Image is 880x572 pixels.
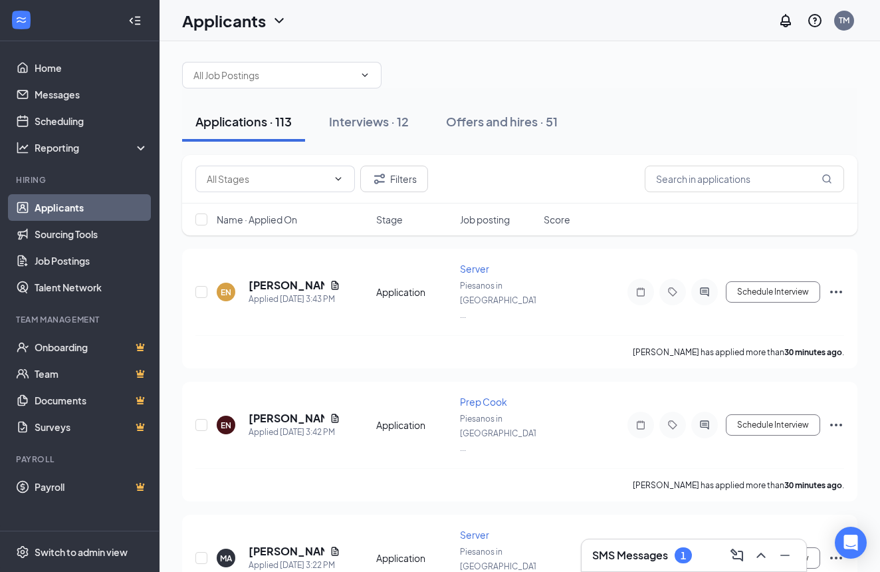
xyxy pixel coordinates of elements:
[35,108,148,134] a: Scheduling
[35,274,148,301] a: Talent Network
[777,547,793,563] svg: Minimize
[784,347,842,357] b: 30 minutes ago
[835,527,867,559] div: Open Intercom Messenger
[35,194,148,221] a: Applicants
[16,314,146,325] div: Team Management
[35,387,148,414] a: DocumentsCrown
[330,413,340,424] svg: Document
[376,418,452,432] div: Application
[16,545,29,559] svg: Settings
[778,13,794,29] svg: Notifications
[330,546,340,557] svg: Document
[35,414,148,440] a: SurveysCrown
[207,172,328,186] input: All Stages
[221,420,231,431] div: EN
[784,480,842,490] b: 30 minutes ago
[372,171,387,187] svg: Filter
[633,480,844,491] p: [PERSON_NAME] has applied more than .
[681,550,686,561] div: 1
[839,15,849,26] div: TM
[822,174,832,184] svg: MagnifyingGlass
[271,13,287,29] svg: ChevronDown
[774,545,796,566] button: Minimize
[35,360,148,387] a: TeamCrown
[726,414,820,436] button: Schedule Interview
[35,545,128,559] div: Switch to admin view
[544,213,570,226] span: Score
[697,420,713,430] svg: ActiveChat
[460,281,544,320] span: Piesanos in [GEOGRAPHIC_DATA] ...
[249,293,340,306] div: Applied [DATE] 3:43 PM
[753,547,769,563] svg: ChevronUp
[16,174,146,186] div: Hiring
[35,55,148,81] a: Home
[15,13,28,27] svg: WorkstreamLogo
[35,247,148,274] a: Job Postings
[360,166,428,192] button: Filter Filters
[16,141,29,154] svg: Analysis
[633,347,844,358] p: [PERSON_NAME] has applied more than .
[807,13,823,29] svg: QuestionInfo
[249,411,324,426] h5: [PERSON_NAME]
[376,213,403,226] span: Stage
[35,141,149,154] div: Reporting
[195,113,292,130] div: Applications · 113
[35,474,148,500] a: PayrollCrown
[460,414,544,453] span: Piesanos in [GEOGRAPHIC_DATA] ...
[460,263,489,275] span: Server
[726,281,820,303] button: Schedule Interview
[249,544,324,559] h5: [PERSON_NAME]
[633,287,649,297] svg: Note
[193,68,354,82] input: All Job Postings
[645,166,844,192] input: Search in applications
[665,420,681,430] svg: Tag
[633,420,649,430] svg: Note
[35,81,148,108] a: Messages
[35,334,148,360] a: OnboardingCrown
[249,426,340,439] div: Applied [DATE] 3:42 PM
[592,548,668,563] h3: SMS Messages
[329,113,409,130] div: Interviews · 12
[446,113,558,130] div: Offers and hires · 51
[665,287,681,297] svg: Tag
[828,550,844,566] svg: Ellipses
[360,70,370,80] svg: ChevronDown
[697,287,713,297] svg: ActiveChat
[333,174,344,184] svg: ChevronDown
[460,529,489,541] span: Server
[221,287,231,298] div: EN
[460,213,510,226] span: Job posting
[750,545,772,566] button: ChevronUp
[249,278,324,293] h5: [PERSON_NAME]
[182,9,266,32] h1: Applicants
[35,221,148,247] a: Sourcing Tools
[828,284,844,300] svg: Ellipses
[726,545,748,566] button: ComposeMessage
[376,551,452,565] div: Application
[249,559,340,572] div: Applied [DATE] 3:22 PM
[330,280,340,291] svg: Document
[729,547,745,563] svg: ComposeMessage
[220,553,232,564] div: MA
[376,285,452,299] div: Application
[128,14,142,27] svg: Collapse
[217,213,297,226] span: Name · Applied On
[460,396,507,408] span: Prep Cook
[16,454,146,465] div: Payroll
[828,417,844,433] svg: Ellipses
